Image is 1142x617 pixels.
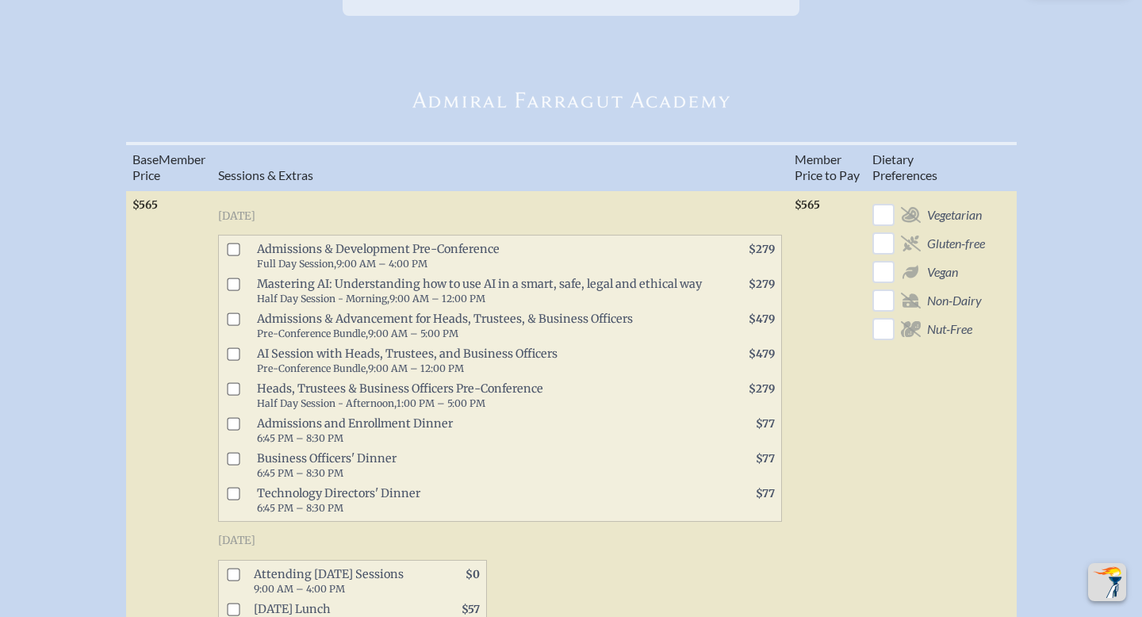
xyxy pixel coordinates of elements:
span: 9:00 AM – 5:00 PM [368,328,458,339]
span: Pre-Conference Bundle, [257,362,368,374]
span: $279 [749,243,775,256]
span: Mastering AI: Understanding how to use AI in a smart, safe, legal and ethical way [251,274,711,308]
span: Vegan [927,264,958,280]
th: Diet [866,144,991,190]
button: Scroll Top [1088,563,1126,601]
span: Half Day Session - Afternoon, [257,397,397,409]
img: To the top [1091,566,1123,598]
img: Admiral Farragut Academy [412,86,730,113]
span: 1:00 PM – 5:00 PM [397,397,485,409]
span: 6:45 PM – 8:30 PM [257,467,343,479]
span: 6:45 PM – 8:30 PM [257,502,343,514]
span: $0 [466,568,480,581]
span: $279 [749,382,775,396]
span: Full Day Session, [257,258,336,270]
span: Half Day Session - Morning, [257,293,389,305]
span: $565 [132,198,158,212]
span: Technology Directors' Dinner [251,483,711,518]
span: Base [132,151,159,167]
span: $479 [749,312,775,326]
span: Heads, Trustees & Business Officers Pre-Conference [251,378,711,413]
span: Attending [DATE] Sessions [247,564,416,599]
span: AI Session with Heads, Trustees, and Business Officers [251,343,711,378]
span: ary Preferences [872,151,937,182]
span: Admissions & Advancement for Heads, Trustees, & Business Officers [251,308,711,343]
span: 9:00 AM – 4:00 PM [336,258,427,270]
span: $57 [462,603,480,616]
span: $77 [756,417,775,431]
span: 9:00 AM – 12:00 PM [368,362,464,374]
span: $77 [756,487,775,500]
span: 9:00 AM – 4:00 PM [254,583,345,595]
span: Business Officers' Dinner [251,448,711,483]
span: 9:00 AM – 12:00 PM [389,293,485,305]
span: $479 [749,347,775,361]
th: Memb [126,144,212,190]
span: Admissions & Development Pre-Conference [251,239,711,274]
span: er [194,151,205,167]
span: Vegetarian [927,207,982,223]
th: Sessions & Extras [212,144,788,190]
span: $565 [795,198,820,212]
span: Admissions and Enrollment Dinner [251,413,711,448]
span: Nut-Free [927,321,972,337]
span: [DATE] [218,209,255,223]
th: Member Price to Pay [788,144,866,190]
span: [DATE] [218,534,255,547]
span: Gluten-free [927,236,985,251]
span: Price [132,167,160,182]
span: $77 [756,452,775,466]
span: Non-Dairy [927,293,982,308]
span: 6:45 PM – 8:30 PM [257,432,343,444]
span: $279 [749,278,775,291]
span: Pre-Conference Bundle, [257,328,368,339]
